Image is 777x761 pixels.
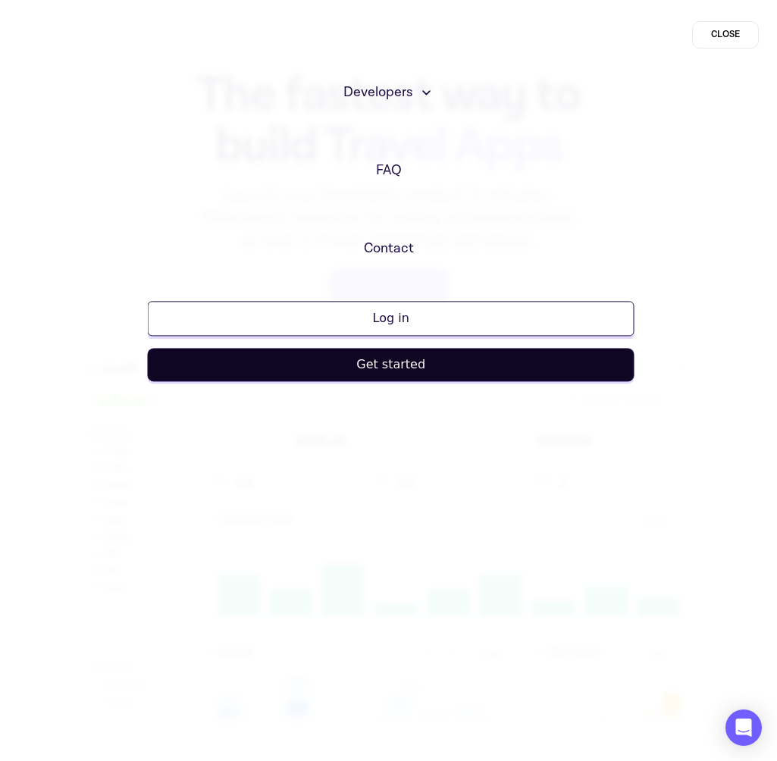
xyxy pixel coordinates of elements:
button: Log in [148,301,634,336]
span: FAQ [376,160,402,180]
button: Get started [148,348,634,381]
button: Developers [334,76,443,108]
a: Contact [355,232,423,265]
span: CLOSE [692,21,759,49]
div: Open Intercom Messenger [725,709,762,746]
span: Developers [343,82,412,102]
span: Contact [364,238,414,258]
a: Get started [148,348,630,381]
a: FAQ [367,154,411,186]
a: Log in [148,301,630,336]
